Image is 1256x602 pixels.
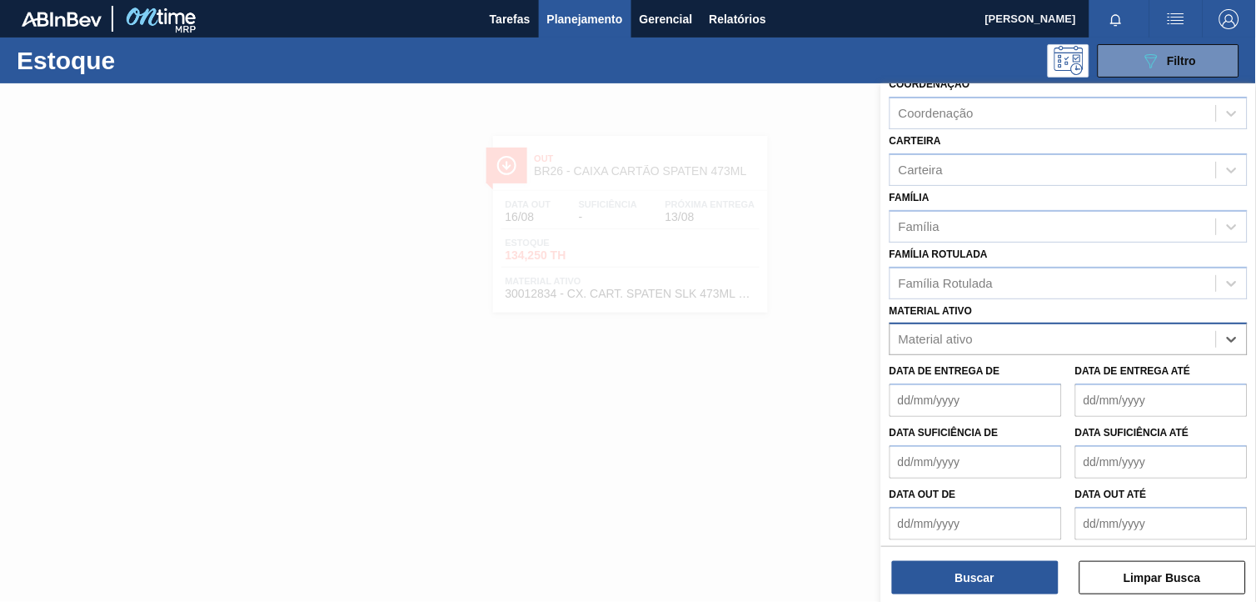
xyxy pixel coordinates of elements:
label: Data out até [1075,489,1147,500]
label: Data suficiência de [890,427,999,439]
label: Data de Entrega de [890,365,1000,377]
input: dd/mm/yyyy [1075,507,1248,540]
span: Gerencial [640,9,693,29]
label: Data out de [890,489,956,500]
span: Planejamento [547,9,623,29]
span: Tarefas [490,9,531,29]
img: userActions [1166,9,1186,29]
h1: Estoque [17,51,255,70]
div: Material ativo [899,333,973,347]
label: Família Rotulada [890,248,988,260]
div: Pogramando: nenhum usuário selecionado [1048,44,1089,78]
img: Logout [1219,9,1239,29]
span: Filtro [1168,54,1197,68]
button: Filtro [1098,44,1239,78]
label: Material ativo [890,305,973,317]
input: dd/mm/yyyy [1075,445,1248,479]
input: dd/mm/yyyy [890,507,1062,540]
label: Coordenação [890,78,970,90]
input: dd/mm/yyyy [890,384,1062,417]
div: Família Rotulada [899,276,993,290]
button: Notificações [1089,8,1143,31]
img: TNhmsLtSVTkK8tSr43FrP2fwEKptu5GPRR3wAAAABJRU5ErkJggg== [22,12,102,27]
div: Carteira [899,163,943,177]
label: Data suficiência até [1075,427,1189,439]
span: Relatórios [710,9,766,29]
label: Data de Entrega até [1075,365,1191,377]
input: dd/mm/yyyy [1075,384,1248,417]
label: Família [890,192,930,203]
div: Família [899,219,940,233]
input: dd/mm/yyyy [890,445,1062,479]
label: Carteira [890,135,941,147]
div: Coordenação [899,107,974,121]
